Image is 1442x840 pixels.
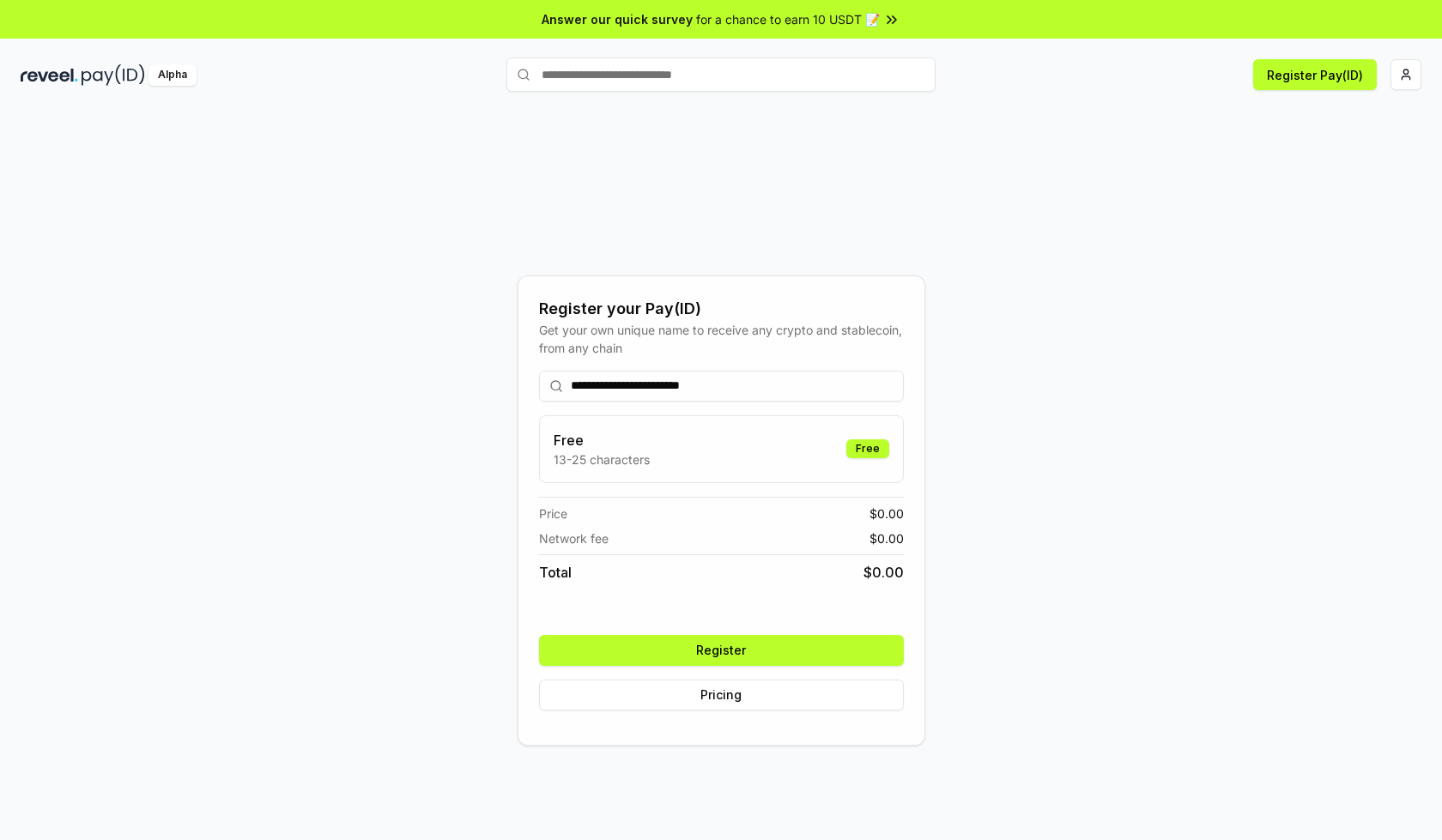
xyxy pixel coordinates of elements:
p: 13-25 characters [554,450,650,468]
button: Pricing [539,680,904,710]
button: Register [539,635,904,666]
img: pay_id [82,64,145,86]
span: Price [539,505,567,523]
span: Total [539,562,572,583]
span: for a chance to earn 10 USDT 📝 [696,10,880,28]
div: Register your Pay(ID) [539,297,904,321]
div: Get your own unique name to receive any crypto and stablecoin, from any chain [539,321,904,357]
div: Alpha [148,64,197,86]
div: Free [846,439,889,458]
span: $ 0.00 [869,505,904,523]
span: $ 0.00 [869,529,904,547]
span: $ 0.00 [863,562,904,583]
span: Network fee [539,529,609,547]
span: Answer our quick survey [542,10,693,28]
img: reveel_dark [21,64,78,86]
button: Register Pay(ID) [1253,59,1377,90]
h3: Free [554,430,650,450]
